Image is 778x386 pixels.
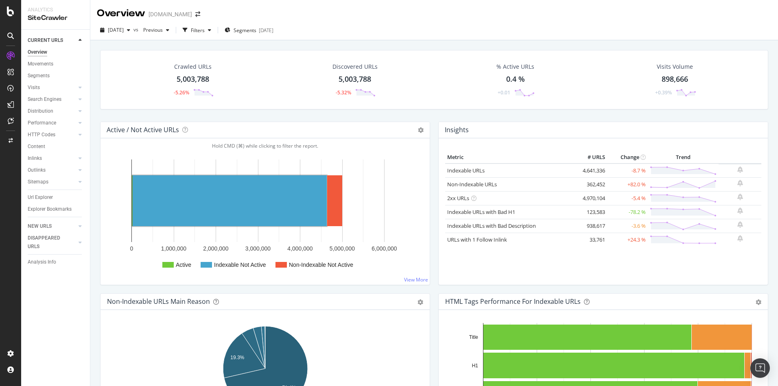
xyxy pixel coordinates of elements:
[750,358,770,378] div: Open Intercom Messenger
[447,236,507,243] a: URLs with 1 Follow Inlink
[330,245,355,252] text: 5,000,000
[28,36,63,45] div: CURRENT URLS
[176,262,191,268] text: Active
[28,205,72,214] div: Explorer Bookmarks
[756,299,761,305] div: gear
[195,11,200,17] div: arrow-right-arrow-left
[28,166,46,174] div: Outlinks
[174,89,189,96] div: -5.26%
[161,245,186,252] text: 1,000,000
[737,166,743,173] div: bell-plus
[97,24,133,37] button: [DATE]
[445,151,575,164] th: Metric
[657,63,693,71] div: Visits Volume
[506,74,525,85] div: 0.4 %
[737,180,743,186] div: bell-plus
[607,177,648,191] td: +82.0 %
[28,95,61,104] div: Search Engines
[28,193,84,202] a: Url Explorer
[133,26,140,33] span: vs
[472,363,479,369] text: H1
[107,151,424,278] svg: A chart.
[28,154,76,163] a: Inlinks
[575,164,607,178] td: 4,641,336
[575,177,607,191] td: 362,452
[28,142,45,151] div: Content
[737,235,743,242] div: bell-plus
[28,205,84,214] a: Explorer Bookmarks
[287,245,313,252] text: 4,000,000
[607,219,648,233] td: -3.6 %
[607,191,648,205] td: -5.4 %
[28,107,76,116] a: Distribution
[28,258,84,266] a: Analysis Info
[445,297,581,305] div: HTML Tags Performance for Indexable URLs
[575,151,607,164] th: # URLS
[149,10,192,18] div: [DOMAIN_NAME]
[28,95,76,104] a: Search Engines
[28,13,83,23] div: SiteCrawler
[372,245,397,252] text: 6,000,000
[28,83,76,92] a: Visits
[575,205,607,219] td: 123,583
[28,48,47,57] div: Overview
[28,131,55,139] div: HTTP Codes
[28,234,76,251] a: DISAPPEARED URLS
[737,207,743,214] div: bell-plus
[28,72,84,80] a: Segments
[575,219,607,233] td: 938,617
[245,245,271,252] text: 3,000,000
[97,7,145,20] div: Overview
[289,262,353,268] text: Non-Indexable Not Active
[107,297,210,305] div: Non-Indexable URLs Main Reason
[212,142,318,149] span: Hold CMD (⌘) while clicking to filter the report.
[28,60,53,68] div: Movements
[177,74,209,85] div: 5,003,788
[28,142,84,151] a: Content
[737,221,743,228] div: bell-plus
[28,258,56,266] div: Analysis Info
[445,124,469,135] h4: Insights
[28,119,76,127] a: Performance
[417,299,423,305] div: gear
[130,245,133,252] text: 0
[28,83,40,92] div: Visits
[174,63,212,71] div: Crawled URLs
[230,355,244,360] text: 19.3%
[179,24,214,37] button: Filters
[191,27,205,34] div: Filters
[575,191,607,205] td: 4,970,104
[28,36,76,45] a: CURRENT URLS
[737,194,743,200] div: bell-plus
[447,181,497,188] a: Non-Indexable URLs
[28,193,53,202] div: Url Explorer
[404,276,428,283] a: View More
[140,24,173,37] button: Previous
[575,233,607,246] td: 33,761
[447,208,515,216] a: Indexable URLs with Bad H1
[339,74,371,85] div: 5,003,788
[28,178,48,186] div: Sitemaps
[214,262,266,268] text: Indexable Not Active
[607,151,648,164] th: Change
[447,194,469,202] a: 2xx URLs
[108,26,124,33] span: 2025 Sep. 18th
[28,60,84,68] a: Movements
[28,166,76,174] a: Outlinks
[655,89,672,96] div: +0.39%
[28,222,76,231] a: NEW URLS
[28,178,76,186] a: Sitemaps
[107,124,179,135] h4: Active / Not Active URLs
[336,89,351,96] div: -5.32%
[28,7,83,13] div: Analytics
[607,205,648,219] td: -78.2 %
[607,164,648,178] td: -8.7 %
[28,119,56,127] div: Performance
[28,131,76,139] a: HTTP Codes
[496,63,534,71] div: % Active URLs
[28,154,42,163] div: Inlinks
[28,48,84,57] a: Overview
[221,24,277,37] button: Segments[DATE]
[648,151,719,164] th: Trend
